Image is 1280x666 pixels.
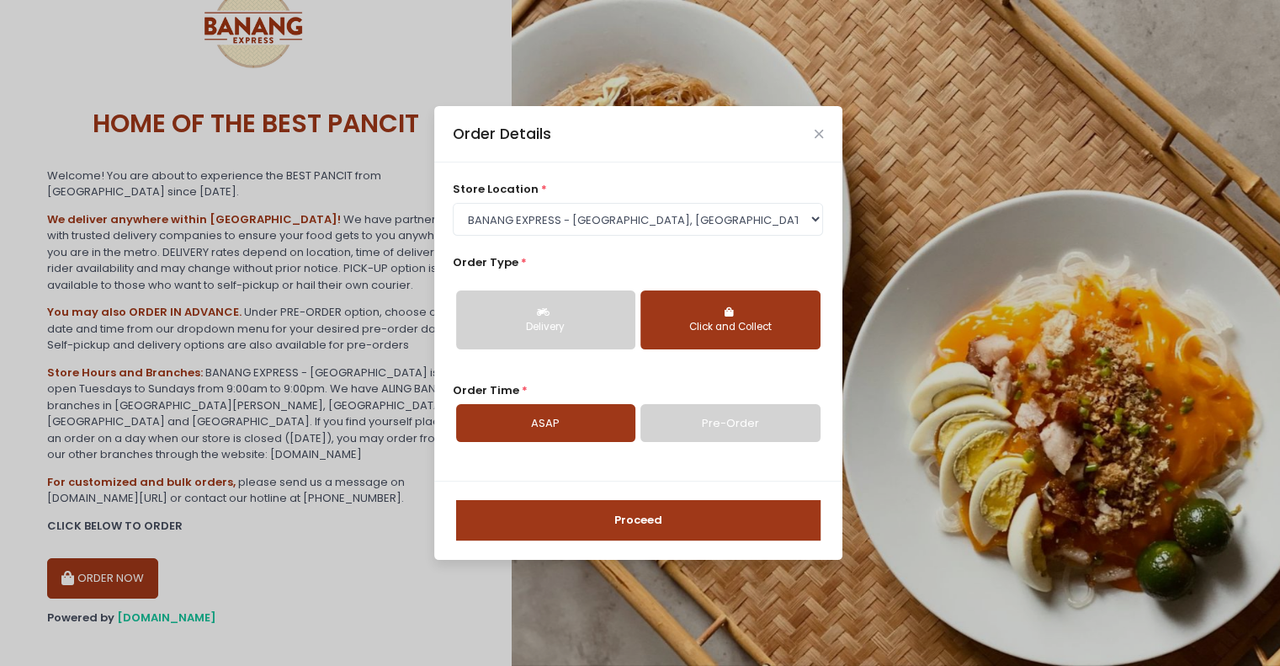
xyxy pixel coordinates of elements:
a: ASAP [456,404,635,443]
button: Close [815,130,823,138]
div: Click and Collect [652,320,808,335]
div: Delivery [468,320,624,335]
button: Proceed [456,500,821,541]
div: Order Details [453,123,551,145]
button: Delivery [456,290,635,349]
span: store location [453,181,539,197]
span: Order Type [453,254,518,270]
a: Pre-Order [640,404,820,443]
button: Click and Collect [640,290,820,349]
span: Order Time [453,382,519,398]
